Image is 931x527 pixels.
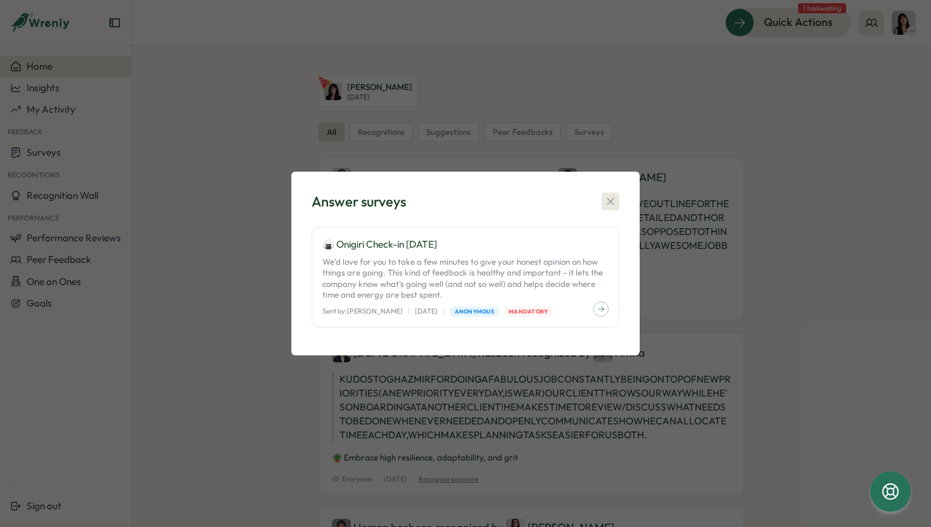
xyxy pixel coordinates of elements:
p: [DATE] [415,306,438,317]
p: | [443,306,445,317]
div: Answer surveys [312,192,406,212]
p: 🍙 Onigiri Check-in [DATE] [322,238,609,251]
span: Anonymous [455,307,494,316]
p: | [408,306,410,317]
p: Sent by: [PERSON_NAME] [322,306,403,317]
a: 🍙 Onigiri Check-in [DATE]We'd love for you to take a few minutes to give your honest opinion on h... [312,227,619,327]
p: We'd love for you to take a few minutes to give your honest opinion on how things are going. This... [322,257,609,301]
span: Mandatory [509,307,548,316]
